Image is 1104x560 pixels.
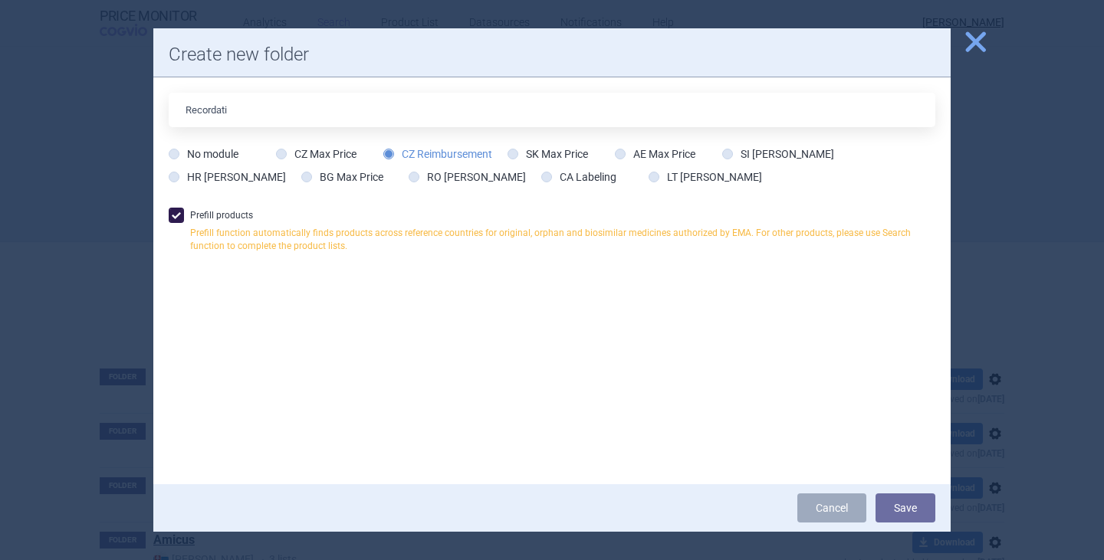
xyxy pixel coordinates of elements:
[169,44,935,66] h1: Create new folder
[722,146,834,162] label: SI [PERSON_NAME]
[169,146,238,162] label: No module
[409,169,526,185] label: RO [PERSON_NAME]
[615,146,695,162] label: AE Max Price
[541,169,616,185] label: CA Labeling
[169,208,935,260] label: Prefill products
[649,169,762,185] label: LT [PERSON_NAME]
[797,493,866,522] a: Cancel
[383,146,492,162] label: CZ Reimbursement
[190,227,935,253] p: Prefill function automatically finds products across reference countries for original, orphan and...
[301,169,383,185] label: BG Max Price
[169,93,935,127] input: Folder name
[276,146,356,162] label: CZ Max Price
[169,169,286,185] label: HR [PERSON_NAME]
[508,146,588,162] label: SK Max Price
[876,493,935,522] button: Save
